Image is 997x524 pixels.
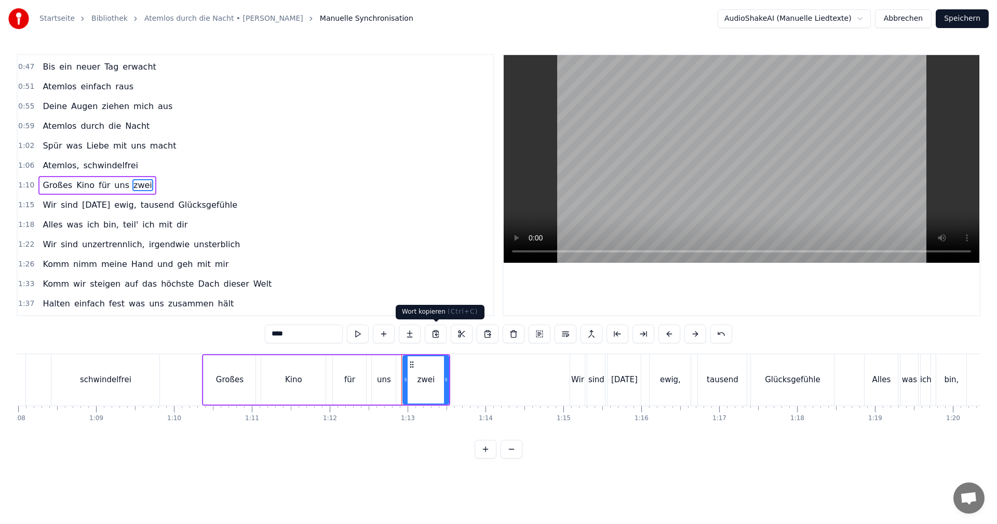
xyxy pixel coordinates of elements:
[944,374,959,386] div: bin,
[320,14,413,24] span: Manuelle Synchronisation
[79,120,105,132] span: durch
[130,258,154,270] span: Hand
[588,374,604,386] div: sind
[42,298,71,310] span: Halten
[98,179,111,191] span: für
[790,414,804,423] div: 1:18
[196,258,211,270] span: mit
[875,9,932,28] button: Abbrechen
[176,219,188,231] span: dir
[70,100,99,112] span: Augen
[72,278,87,290] span: wir
[42,199,58,211] span: Wir
[73,298,106,310] span: einfach
[80,374,131,386] div: schwindelfrei
[108,298,126,310] span: fest
[124,120,151,132] span: Nacht
[130,140,147,152] span: uns
[86,140,110,152] span: Liebe
[141,278,158,290] span: das
[58,61,73,73] span: ein
[946,414,960,423] div: 1:20
[42,159,80,171] span: Atemlos,
[89,414,103,423] div: 1:09
[18,299,34,309] span: 1:37
[18,82,34,92] span: 0:51
[82,159,139,171] span: schwindelfrei
[571,374,584,386] div: Wir
[18,279,34,289] span: 1:33
[42,100,68,112] span: Deine
[920,374,932,386] div: ich
[936,9,989,28] button: Speichern
[102,219,120,231] span: bin,
[86,219,100,231] span: ich
[611,374,638,386] div: [DATE]
[89,278,122,290] span: steigen
[401,414,415,423] div: 1:13
[42,140,63,152] span: Spür
[707,374,738,386] div: tausend
[177,199,238,211] span: Glücksgefühle
[75,61,102,73] span: neuer
[148,238,191,250] span: irgendwie
[417,374,435,386] div: zwei
[11,414,25,423] div: 1:08
[285,374,302,386] div: Kino
[953,482,985,514] div: Chat öffnen
[81,199,111,211] span: [DATE]
[72,258,98,270] span: nimm
[39,14,75,24] a: Startseite
[113,199,138,211] span: ewig,
[18,259,34,270] span: 1:26
[101,100,130,112] span: ziehen
[377,374,391,386] div: uns
[42,61,56,73] span: Bis
[660,374,681,386] div: ewig,
[868,414,882,423] div: 1:19
[197,278,220,290] span: Dach
[75,179,96,191] span: Kino
[42,219,63,231] span: Alles
[323,414,337,423] div: 1:12
[18,220,34,230] span: 1:18
[193,238,241,250] span: unsterblich
[557,414,571,423] div: 1:15
[167,298,215,310] span: zusammen
[42,120,77,132] span: Atemlos
[42,179,73,191] span: Großes
[149,140,178,152] span: macht
[140,199,176,211] span: tausend
[65,219,84,231] span: was
[160,278,195,290] span: höchste
[42,278,70,290] span: Komm
[60,238,79,250] span: sind
[176,258,194,270] span: geh
[124,278,139,290] span: auf
[112,140,128,152] span: mit
[223,278,250,290] span: dieser
[167,414,181,423] div: 1:10
[214,258,230,270] span: mir
[100,258,128,270] span: meine
[113,179,130,191] span: uns
[144,14,303,24] a: Atemlos durch die Nacht • [PERSON_NAME]
[18,121,34,131] span: 0:59
[245,414,259,423] div: 1:11
[114,80,134,92] span: raus
[344,374,355,386] div: für
[252,278,273,290] span: Welt
[39,14,413,24] nav: breadcrumb
[156,258,174,270] span: und
[132,100,155,112] span: mich
[42,258,70,270] span: Komm
[396,305,484,319] div: Wort kopieren
[872,374,891,386] div: Alles
[479,414,493,423] div: 1:14
[65,140,83,152] span: was
[91,14,128,24] a: Bibliothek
[158,219,173,231] span: mit
[128,298,146,310] span: was
[18,101,34,112] span: 0:55
[18,141,34,151] span: 1:02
